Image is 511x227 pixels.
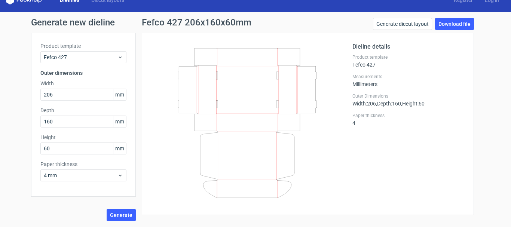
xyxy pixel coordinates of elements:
label: Width [40,80,126,87]
div: 4 [352,113,465,126]
label: Paper thickness [352,113,465,119]
span: mm [113,116,126,127]
label: Product template [40,42,126,50]
span: , Depth : 160 [376,101,401,107]
label: Measurements [352,74,465,80]
a: Generate diecut layout [373,18,432,30]
label: Paper thickness [40,160,126,168]
h1: Fefco 427 206x160x60mm [142,18,251,27]
span: Fefco 427 [44,53,117,61]
span: , Height : 60 [401,101,425,107]
span: mm [113,143,126,154]
h2: Dieline details [352,42,465,51]
button: Generate [107,209,136,221]
label: Depth [40,107,126,114]
label: Height [40,134,126,141]
span: Width : 206 [352,101,376,107]
span: mm [113,89,126,100]
label: Product template [352,54,465,60]
label: Outer Dimensions [352,93,465,99]
span: 4 mm [44,172,117,179]
h3: Outer dimensions [40,69,126,77]
span: Generate [110,212,132,218]
div: Millimeters [352,74,465,87]
a: Download file [435,18,474,30]
div: Fefco 427 [352,54,465,68]
h1: Generate new dieline [31,18,480,27]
